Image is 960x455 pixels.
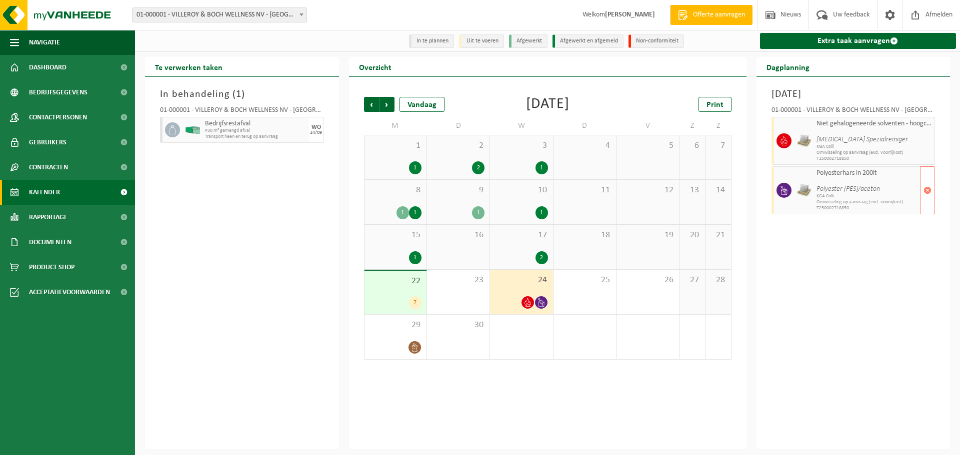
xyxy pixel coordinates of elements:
[185,126,200,134] img: HK-XP-30-GN-00
[621,230,674,241] span: 19
[670,5,752,25] a: Offerte aanvragen
[495,185,547,196] span: 10
[432,140,484,151] span: 2
[490,117,553,135] td: W
[205,120,306,128] span: Bedrijfsrestafval
[396,206,409,219] div: 1
[685,140,700,151] span: 6
[205,134,306,140] span: Transport heen en terug op aanvraag
[760,33,956,49] a: Extra taak aanvragen
[705,117,731,135] td: Z
[816,120,932,128] span: Niet gehalogeneerde solventen - hoogcalorisch in kleinverpakking
[399,97,444,112] div: Vandaag
[409,161,421,174] div: 1
[160,87,324,102] h3: In behandeling ( )
[816,156,932,162] span: T250002718850
[680,117,705,135] td: Z
[553,117,616,135] td: D
[472,206,484,219] div: 1
[558,230,611,241] span: 18
[605,11,655,18] strong: [PERSON_NAME]
[29,80,87,105] span: Bedrijfsgegevens
[369,185,421,196] span: 8
[236,89,241,99] span: 1
[816,150,932,156] span: Omwisseling op aanvraag (excl. voorrijkost)
[621,140,674,151] span: 5
[364,117,427,135] td: M
[311,124,321,130] div: WO
[706,101,723,109] span: Print
[690,10,747,20] span: Offerte aanvragen
[369,230,421,241] span: 15
[160,107,324,117] div: 01-000001 - VILLEROY & BOCH WELLNESS NV - [GEOGRAPHIC_DATA]
[710,185,725,196] span: 14
[816,144,932,150] span: KGA Colli
[310,130,322,135] div: 24/09
[558,140,611,151] span: 4
[29,205,67,230] span: Rapportage
[796,183,811,198] img: LP-PA-00000-WDN-11
[379,97,394,112] span: Volgende
[756,57,819,76] h2: Dagplanning
[495,230,547,241] span: 17
[558,185,611,196] span: 11
[552,34,623,48] li: Afgewerkt en afgemeld
[364,97,379,112] span: Vorige
[710,230,725,241] span: 21
[710,275,725,286] span: 28
[685,185,700,196] span: 13
[558,275,611,286] span: 25
[432,275,484,286] span: 23
[29,105,87,130] span: Contactpersonen
[495,275,547,286] span: 24
[771,107,935,117] div: 01-000001 - VILLEROY & BOCH WELLNESS NV - [GEOGRAPHIC_DATA]
[685,230,700,241] span: 20
[132,7,307,22] span: 01-000001 - VILLEROY & BOCH WELLNESS NV - ROESELARE
[409,206,421,219] div: 1
[427,117,490,135] td: D
[535,251,548,264] div: 2
[816,193,918,199] span: KGA Colli
[816,205,918,211] span: T250002718850
[771,87,935,102] h3: [DATE]
[432,185,484,196] span: 9
[472,161,484,174] div: 2
[796,133,811,148] img: LP-PA-00000-WDN-11
[432,320,484,331] span: 30
[29,55,66,80] span: Dashboard
[816,185,880,193] i: Polyester (PES)/aceton
[621,185,674,196] span: 12
[29,155,68,180] span: Contracten
[409,251,421,264] div: 1
[29,30,60,55] span: Navigatie
[205,128,306,134] span: P30 m³ gemengd afval
[29,255,74,280] span: Product Shop
[628,34,684,48] li: Non-conformiteit
[432,230,484,241] span: 16
[369,140,421,151] span: 1
[495,140,547,151] span: 3
[816,136,908,143] i: [MEDICAL_DATA] Spezialreiniger
[369,276,421,287] span: 22
[526,97,569,112] div: [DATE]
[409,34,454,48] li: In te plannen
[616,117,679,135] td: V
[459,34,504,48] li: Uit te voeren
[816,199,918,205] span: Omwisseling op aanvraag (excl. voorrijkost)
[698,97,731,112] a: Print
[710,140,725,151] span: 7
[29,230,71,255] span: Documenten
[29,280,110,305] span: Acceptatievoorwaarden
[369,320,421,331] span: 29
[535,206,548,219] div: 1
[685,275,700,286] span: 27
[349,57,401,76] h2: Overzicht
[816,169,918,177] span: Polyesterhars in 200lt
[29,130,66,155] span: Gebruikers
[145,57,232,76] h2: Te verwerken taken
[621,275,674,286] span: 26
[29,180,60,205] span: Kalender
[509,34,547,48] li: Afgewerkt
[535,161,548,174] div: 1
[409,296,421,309] div: 7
